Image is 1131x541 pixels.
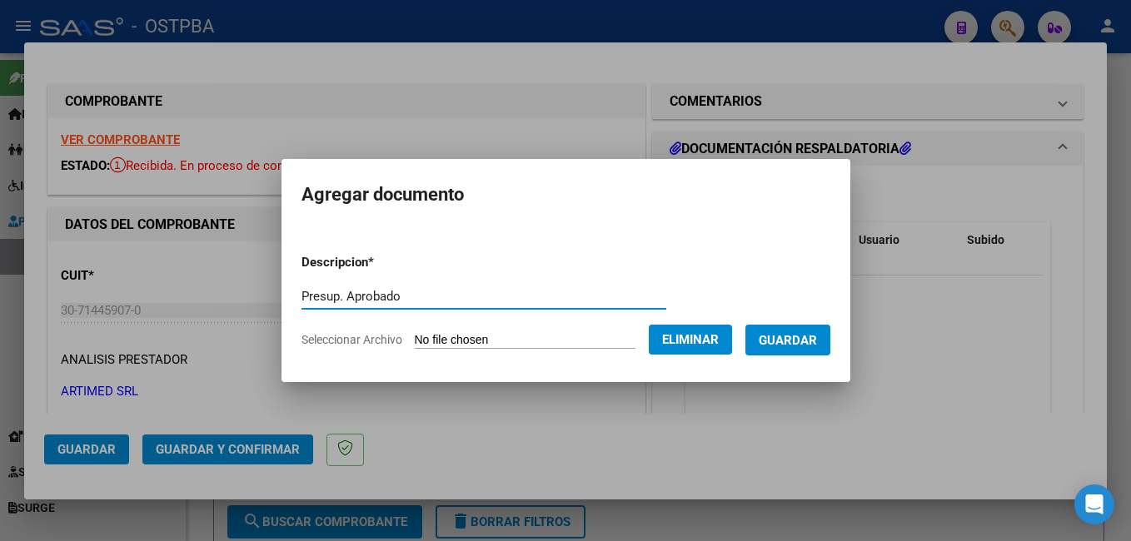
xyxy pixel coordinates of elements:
[745,325,830,355] button: Guardar
[649,325,732,355] button: Eliminar
[301,179,830,211] h2: Agregar documento
[759,333,817,348] span: Guardar
[662,332,719,347] span: Eliminar
[301,253,461,272] p: Descripcion
[1074,484,1114,524] div: Open Intercom Messenger
[301,333,402,346] span: Seleccionar Archivo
